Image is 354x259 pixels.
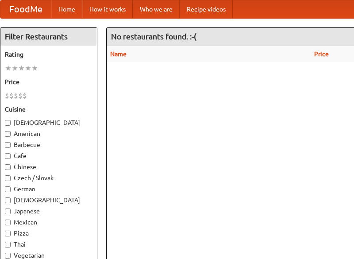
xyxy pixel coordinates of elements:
li: ★ [12,63,18,73]
a: Who we are [133,0,180,18]
label: Cafe [5,151,92,160]
label: Chinese [5,162,92,171]
input: [DEMOGRAPHIC_DATA] [5,197,11,203]
ng-pluralize: No restaurants found. :-( [111,32,196,41]
a: Name [110,50,127,58]
input: Chinese [5,164,11,170]
a: FoodMe [0,0,51,18]
input: American [5,131,11,137]
li: $ [5,91,9,101]
li: $ [9,91,14,101]
label: Barbecue [5,140,92,149]
label: [DEMOGRAPHIC_DATA] [5,196,92,205]
li: $ [14,91,18,101]
input: Czech / Slovak [5,175,11,181]
a: Recipe videos [180,0,233,18]
li: ★ [5,63,12,73]
a: Price [314,50,329,58]
a: How it works [82,0,133,18]
li: $ [18,91,23,101]
input: [DEMOGRAPHIC_DATA] [5,120,11,126]
input: Barbecue [5,142,11,148]
li: ★ [25,63,31,73]
h5: Price [5,77,92,86]
h4: Filter Restaurants [0,28,97,46]
input: Japanese [5,209,11,214]
label: Mexican [5,218,92,227]
input: Thai [5,242,11,247]
input: Cafe [5,153,11,159]
h5: Rating [5,50,92,59]
li: $ [23,91,27,101]
label: Japanese [5,207,92,216]
li: ★ [31,63,38,73]
li: ★ [18,63,25,73]
label: Pizza [5,229,92,238]
label: Czech / Slovak [5,174,92,182]
a: Home [51,0,82,18]
input: German [5,186,11,192]
input: Pizza [5,231,11,236]
input: Vegetarian [5,253,11,259]
input: Mexican [5,220,11,225]
label: [DEMOGRAPHIC_DATA] [5,118,92,127]
h5: Cuisine [5,105,92,114]
label: Thai [5,240,92,249]
label: German [5,185,92,193]
label: American [5,129,92,138]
